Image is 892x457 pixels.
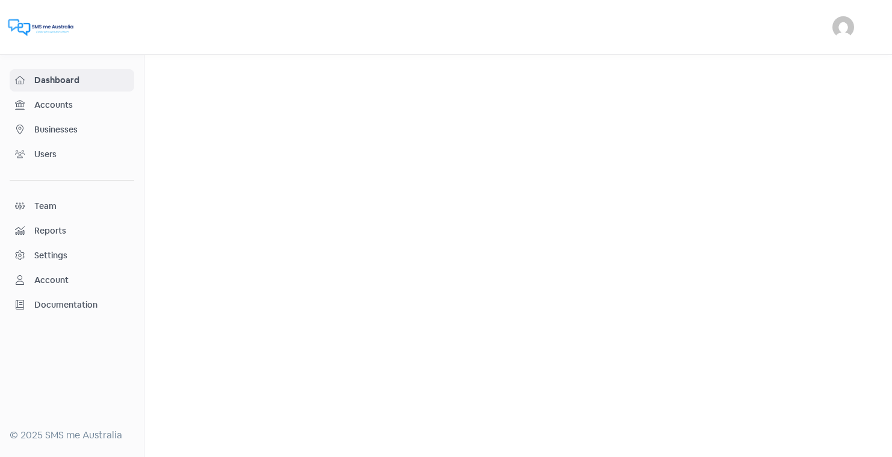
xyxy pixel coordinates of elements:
img: User [832,16,854,38]
a: Users [10,143,134,166]
span: Users [34,148,129,161]
a: Dashboard [10,69,134,92]
span: Reports [34,225,129,237]
span: Businesses [34,123,129,136]
span: Documentation [34,299,129,311]
div: Settings [34,249,67,262]
a: Account [10,269,134,291]
a: Businesses [10,119,134,141]
a: Documentation [10,294,134,316]
a: Team [10,195,134,217]
span: Dashboard [34,74,129,87]
div: © 2025 SMS me Australia [10,428,134,443]
div: Account [34,274,69,287]
span: Accounts [34,99,129,111]
a: Accounts [10,94,134,116]
a: Reports [10,220,134,242]
span: Team [34,200,129,213]
a: Settings [10,244,134,267]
